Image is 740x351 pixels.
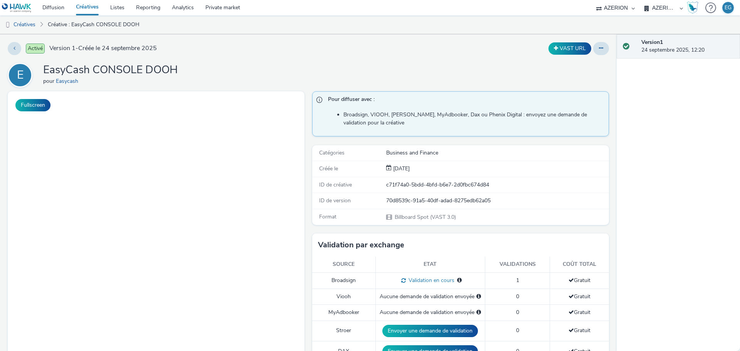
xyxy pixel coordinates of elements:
div: 70d8539c-91a5-40df-adad-8275edb62a05 [386,197,608,205]
h1: EasyCash CONSOLE DOOH [43,63,178,77]
h3: Validation par exchange [318,239,404,251]
div: c71f74a0-5bdd-4bfd-b6e7-2d0fbc674d84 [386,181,608,189]
span: Créée le [319,165,338,172]
span: Validation en cours [406,277,454,284]
a: Hawk Academy [687,2,701,14]
span: Version 1 - Créée le 24 septembre 2025 [49,44,157,53]
th: Validations [485,257,550,272]
div: Business and Finance [386,149,608,157]
img: undefined Logo [2,3,32,13]
td: MyAdbooker [312,305,375,321]
button: Fullscreen [15,99,50,111]
a: Easycash [56,77,81,85]
button: VAST URL [548,42,591,55]
th: Coût total [550,257,609,272]
a: Créative : EasyCash CONSOLE DOOH [44,15,143,34]
span: Billboard Spot (VAST 3.0) [394,213,456,221]
span: Catégories [319,149,345,156]
a: E [8,71,35,79]
td: Broadsign [312,272,375,289]
span: Gratuit [568,293,590,300]
span: Gratuit [568,327,590,334]
div: 24 septembre 2025, 12:20 [641,39,734,54]
span: ID de version [319,197,351,204]
div: Aucune demande de validation envoyée [380,309,481,316]
th: Source [312,257,375,272]
div: EG [725,2,732,13]
td: Viooh [312,289,375,304]
span: 0 [516,327,519,334]
span: pour [43,77,56,85]
span: 1 [516,277,519,284]
th: Etat [375,257,485,272]
div: Sélectionnez un deal ci-dessous et cliquez sur Envoyer pour envoyer une demande de validation à V... [476,293,481,301]
span: 0 [516,309,519,316]
div: Dupliquer la créative en un VAST URL [547,42,593,55]
span: Gratuit [568,309,590,316]
div: Aucune demande de validation envoyée [380,293,481,301]
div: Création 24 septembre 2025, 12:20 [392,165,410,173]
div: Sélectionnez un deal ci-dessous et cliquez sur Envoyer pour envoyer une demande de validation à M... [476,309,481,316]
li: Broadsign, VIOOH, [PERSON_NAME], MyAdbooker, Dax ou Phenix Digital : envoyez une demande de valid... [343,111,605,127]
img: dooh [4,21,12,29]
div: E [17,64,24,86]
span: Gratuit [568,277,590,284]
span: Activé [26,44,45,54]
span: Format [319,213,336,220]
span: [DATE] [392,165,410,172]
strong: Version 1 [641,39,663,46]
button: Envoyer une demande de validation [382,325,478,337]
span: Pour diffuser avec : [328,96,601,106]
span: ID de créative [319,181,352,188]
td: Stroer [312,321,375,341]
img: Hawk Academy [687,2,698,14]
span: 0 [516,293,519,300]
